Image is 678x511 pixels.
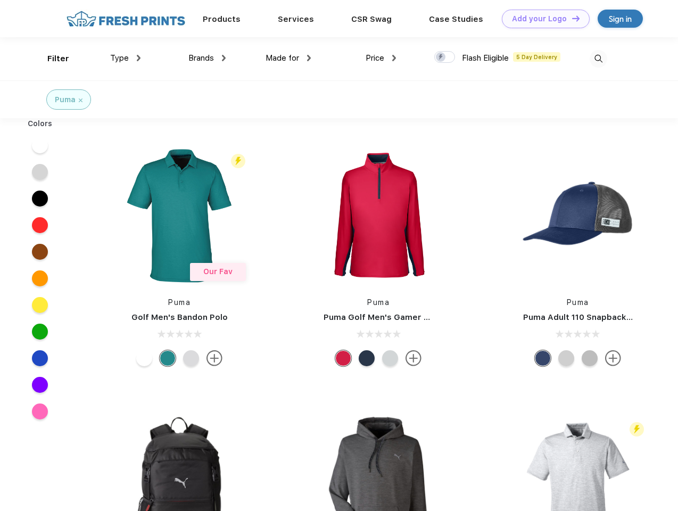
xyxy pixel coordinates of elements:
[206,350,222,366] img: more.svg
[324,312,492,322] a: Puma Golf Men's Gamer Golf Quarter-Zip
[567,298,589,307] a: Puma
[406,350,421,366] img: more.svg
[535,350,551,366] div: Peacoat with Qut Shd
[609,13,632,25] div: Sign in
[598,10,643,28] a: Sign in
[335,350,351,366] div: Ski Patrol
[630,422,644,436] img: flash_active_toggle.svg
[137,55,140,61] img: dropdown.png
[110,53,129,63] span: Type
[278,14,314,24] a: Services
[392,55,396,61] img: dropdown.png
[109,145,250,286] img: func=resize&h=266
[266,53,299,63] span: Made for
[366,53,384,63] span: Price
[590,50,607,68] img: desktop_search.svg
[507,145,649,286] img: func=resize&h=266
[160,350,176,366] div: Green Lagoon
[572,15,580,21] img: DT
[382,350,398,366] div: High Rise
[582,350,598,366] div: Quarry with Brt Whit
[222,55,226,61] img: dropdown.png
[20,118,61,129] div: Colors
[203,14,241,24] a: Products
[558,350,574,366] div: Quarry Brt Whit
[136,350,152,366] div: Bright White
[462,53,509,63] span: Flash Eligible
[131,312,228,322] a: Golf Men's Bandon Polo
[168,298,191,307] a: Puma
[63,10,188,28] img: fo%20logo%202.webp
[605,350,621,366] img: more.svg
[512,14,567,23] div: Add your Logo
[513,52,560,62] span: 5 Day Delivery
[47,53,69,65] div: Filter
[203,267,233,276] span: Our Fav
[231,154,245,168] img: flash_active_toggle.svg
[79,98,82,102] img: filter_cancel.svg
[351,14,392,24] a: CSR Swag
[55,94,76,105] div: Puma
[307,55,311,61] img: dropdown.png
[367,298,390,307] a: Puma
[359,350,375,366] div: Navy Blazer
[183,350,199,366] div: High Rise
[308,145,449,286] img: func=resize&h=266
[188,53,214,63] span: Brands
